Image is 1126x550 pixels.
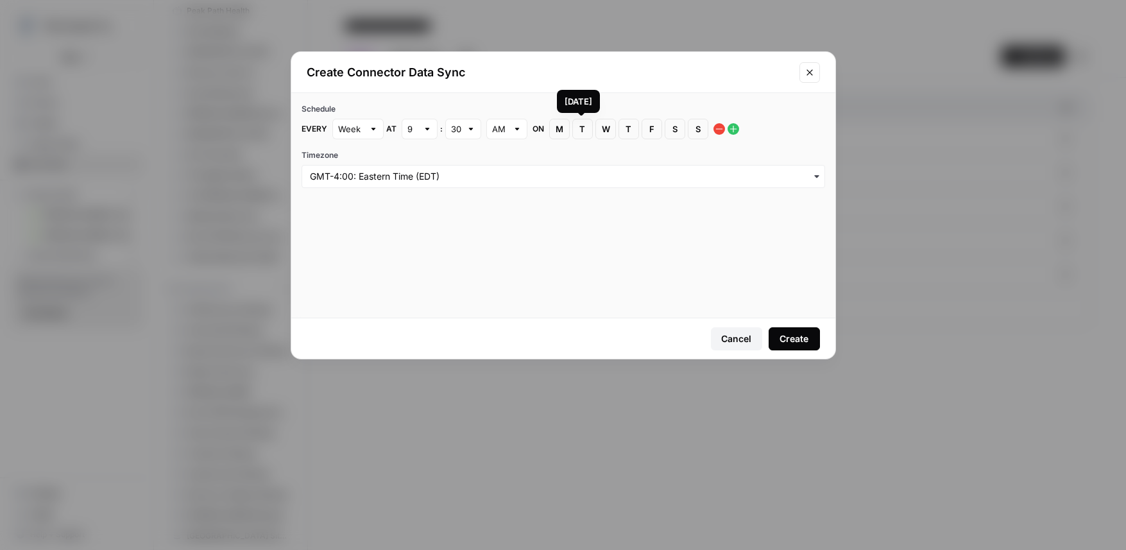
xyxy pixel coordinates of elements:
input: GMT-4:00: Eastern Time (EDT) [310,170,817,183]
button: F [642,119,662,139]
button: Cancel [711,327,762,350]
button: S [665,119,685,139]
button: Close modal [799,62,820,83]
span: T [625,123,633,135]
div: Cancel [721,332,751,345]
span: S [671,123,679,135]
span: Every [302,123,327,135]
label: Timezone [302,150,825,161]
button: S [688,119,708,139]
span: T [579,123,586,135]
input: 30 [451,123,461,135]
span: M [556,123,563,135]
span: S [694,123,702,135]
button: W [595,119,616,139]
input: 9 [407,123,418,135]
button: T [572,119,593,139]
span: F [648,123,656,135]
span: on [533,123,544,135]
input: AM [492,123,508,135]
button: M [549,119,570,139]
button: T [618,119,639,139]
div: Schedule [302,103,825,115]
div: Create [780,332,808,345]
span: W [602,123,610,135]
div: [DATE] [565,95,592,108]
span: at [386,123,397,135]
button: Create [769,327,820,350]
span: : [440,123,443,135]
input: Week [338,123,364,135]
h2: Create Connector Data Sync [307,64,792,82]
